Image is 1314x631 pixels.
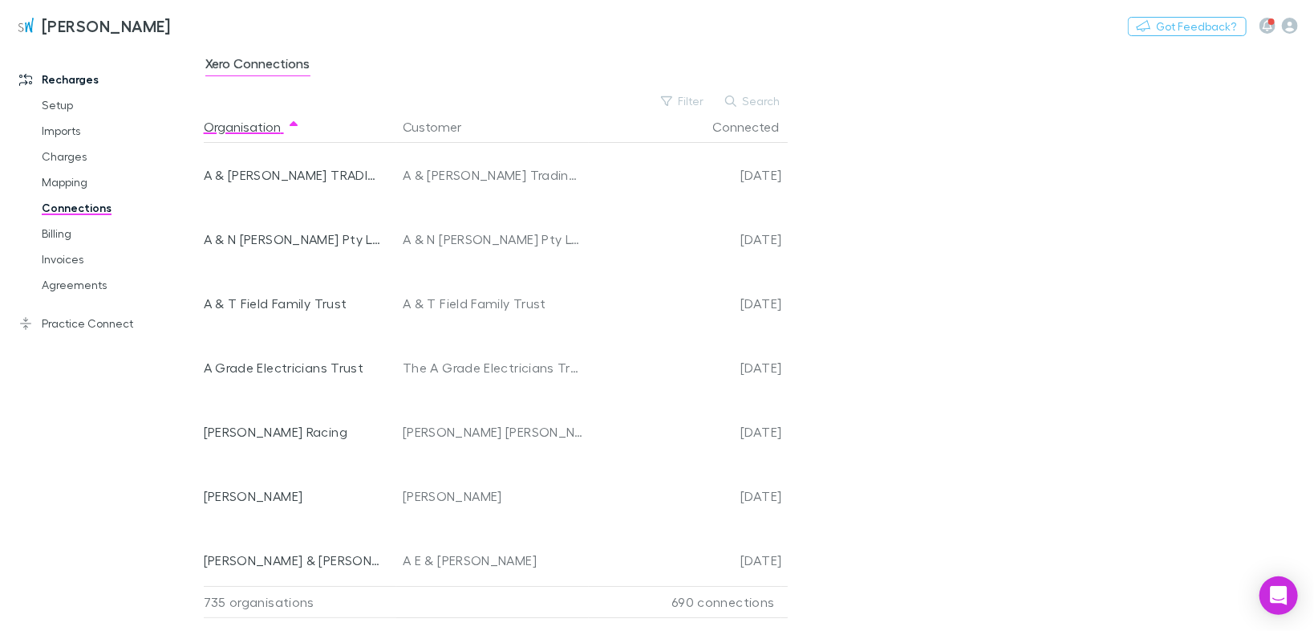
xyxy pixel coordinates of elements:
div: A & N [PERSON_NAME] Pty Ltd [204,207,381,271]
a: Agreements [26,272,210,298]
a: Imports [26,118,210,144]
div: A & [PERSON_NAME] TRADING TRUST [204,143,381,207]
div: [DATE] [590,528,782,592]
a: Practice Connect [3,311,210,336]
div: [PERSON_NAME] [PERSON_NAME] [403,400,583,464]
div: 735 organisations [204,586,396,618]
a: Recharges [3,67,210,92]
button: Organisation [204,111,300,143]
div: A & [PERSON_NAME] Trading Trust [403,143,583,207]
div: [DATE] [590,143,782,207]
div: [DATE] [590,400,782,464]
div: [DATE] [590,207,782,271]
a: Billing [26,221,210,246]
a: Mapping [26,169,210,195]
div: [PERSON_NAME] Racing [204,400,381,464]
div: [DATE] [590,271,782,336]
div: A E & [PERSON_NAME] [403,528,583,592]
a: Setup [26,92,210,118]
div: A Grade Electricians Trust [204,336,381,400]
a: Invoices [26,246,210,272]
button: Filter [653,92,714,111]
div: A & N [PERSON_NAME] Pty Ltd [403,207,583,271]
a: Charges [26,144,210,169]
div: Open Intercom Messenger [1259,576,1298,615]
div: [PERSON_NAME] & [PERSON_NAME] [204,528,381,592]
div: A & T Field Family Trust [403,271,583,336]
div: [DATE] [590,464,782,528]
span: Xero Connections [205,55,310,76]
div: A & T Field Family Trust [204,271,381,336]
button: Search [717,92,790,111]
div: [DATE] [590,336,782,400]
h3: [PERSON_NAME] [42,16,171,35]
div: [PERSON_NAME] [204,464,381,528]
div: [PERSON_NAME] [403,464,583,528]
button: Connected [713,111,799,143]
button: Customer [403,111,481,143]
div: The A Grade Electricians Trust [403,336,583,400]
img: Sinclair Wilson's Logo [16,16,35,35]
a: Connections [26,195,210,221]
button: Got Feedback? [1128,17,1247,36]
div: 690 connections [589,586,781,618]
a: [PERSON_NAME] [6,6,180,45]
